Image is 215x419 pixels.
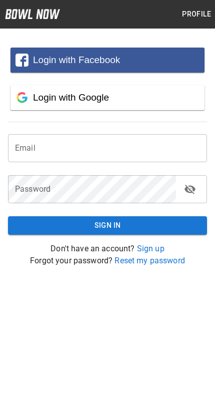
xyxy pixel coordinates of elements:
a: Sign up [137,244,164,253]
button: Login with Facebook [10,48,204,73]
span: Login with Google [33,92,109,103]
button: Sign In [8,216,207,235]
button: Profile [178,5,215,24]
button: toggle password visibility [180,179,200,199]
p: Forgot your password? [8,255,207,267]
p: Don't have an account? [8,243,207,255]
img: logo [5,9,60,19]
button: Login with Google [10,85,204,110]
a: Reset my password [114,256,185,265]
span: Login with Facebook [33,55,120,65]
